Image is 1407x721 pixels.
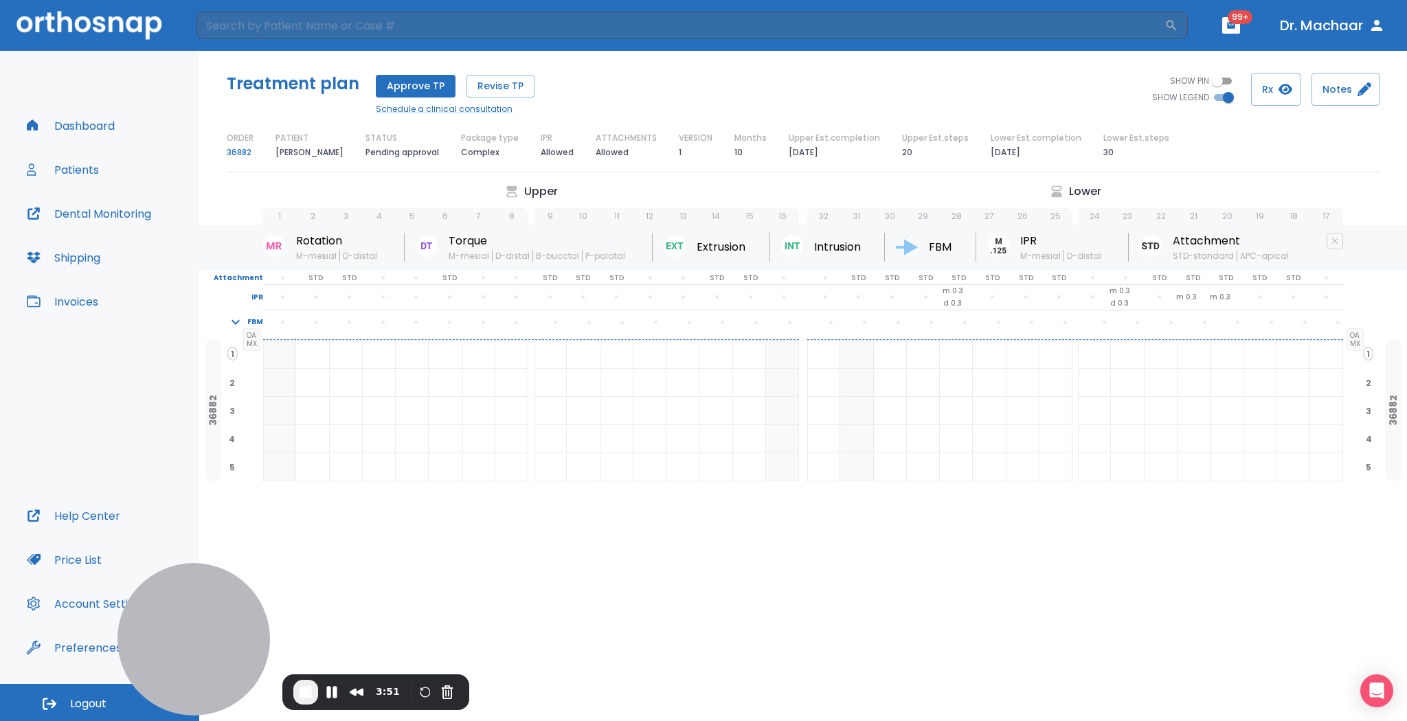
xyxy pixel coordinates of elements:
p: 31 [853,210,861,222]
p: STD [919,272,933,284]
span: STD-standard [1173,250,1237,262]
div: extracted [840,453,873,481]
button: Notes [1312,73,1380,106]
p: STD [442,272,457,284]
p: 3 [344,210,348,222]
p: VERSION [679,132,712,144]
p: 13 [679,210,687,222]
p: STD [885,272,899,284]
p: 20 [902,144,912,161]
p: 30 [1103,144,1114,161]
p: Lower [1069,183,1101,200]
p: 15 [745,210,754,222]
span: 5 [227,461,238,473]
p: 36882 [1388,395,1399,426]
p: 16 [778,210,787,222]
a: Price List [19,543,110,576]
p: PATIENT [275,132,308,144]
button: Rx [1251,73,1301,106]
p: 1 [278,210,281,222]
button: Preferences [19,631,130,664]
p: m 0.3 [1110,285,1130,297]
button: Account Settings [19,587,155,620]
span: 5 [1363,461,1374,473]
div: extracted [263,397,296,425]
div: extracted [263,369,296,397]
p: Lower Est.completion [991,132,1081,144]
p: STD [952,272,966,284]
input: Search by Patient Name or Case # [196,12,1164,39]
div: extracted [263,425,296,453]
button: Shipping [19,241,109,274]
p: 28 [952,210,962,222]
p: 7 [476,210,481,222]
span: 1 [227,347,238,360]
p: Upper Est.completion [789,132,880,144]
p: STD [342,272,357,284]
p: Package type [461,132,519,144]
p: Upper [524,183,558,200]
p: Months [734,132,767,144]
p: 2 [311,210,315,222]
button: Dr. Machaar [1274,13,1391,38]
span: M-mesial [296,250,339,262]
p: d 0.3 [1110,297,1129,310]
p: ATTACHMENTS [596,132,657,144]
p: 5 [409,210,415,222]
p: STD [985,272,1000,284]
p: IPR [199,291,263,304]
span: M-mesial [1020,250,1063,262]
p: IPR [541,132,552,144]
a: 36882 [227,144,251,161]
p: STD [308,272,323,284]
span: 99+ [1228,10,1252,24]
div: extracted [766,341,799,369]
span: B-bucctal [532,250,582,262]
p: Rotation [296,233,380,249]
p: 19 [1256,210,1264,222]
p: m 0.3 [943,285,963,297]
p: 23 [1123,210,1132,222]
p: 17 [1322,210,1330,222]
p: 24 [1090,210,1100,222]
a: Help Center [19,499,128,532]
p: Intrusion [814,239,861,255]
p: 10 [734,144,743,161]
p: STD [710,272,724,284]
p: 29 [918,210,928,222]
span: 2 [227,376,238,389]
p: [DATE] [789,144,818,161]
p: m 0.3 [1210,291,1230,304]
p: 32 [819,210,829,222]
p: Complex [461,144,499,161]
span: D-distal [339,250,380,262]
button: Approve TP [376,75,455,98]
span: APC-apical [1237,250,1292,262]
span: 4 [1363,433,1375,445]
p: STD [1286,272,1301,284]
p: FBM [929,239,952,255]
div: extracted [766,397,799,425]
p: 12 [646,210,653,222]
div: extracted [263,341,296,369]
p: 27 [984,210,994,222]
p: Attachment [1173,233,1292,249]
a: Patients [19,153,107,186]
span: D-distal [492,250,532,262]
p: 11 [614,210,620,222]
p: STD [743,272,758,284]
a: Dashboard [19,109,123,142]
p: [PERSON_NAME] [275,144,344,161]
p: 20 [1222,210,1232,222]
span: M-mesial [449,250,492,262]
span: 1 [1363,347,1373,360]
p: FBM [247,316,263,328]
p: STD [576,272,590,284]
p: 26 [1017,210,1028,222]
a: Dental Monitoring [19,197,159,230]
p: Allowed [541,144,574,161]
span: 4 [226,433,238,445]
p: Torque [449,233,628,249]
